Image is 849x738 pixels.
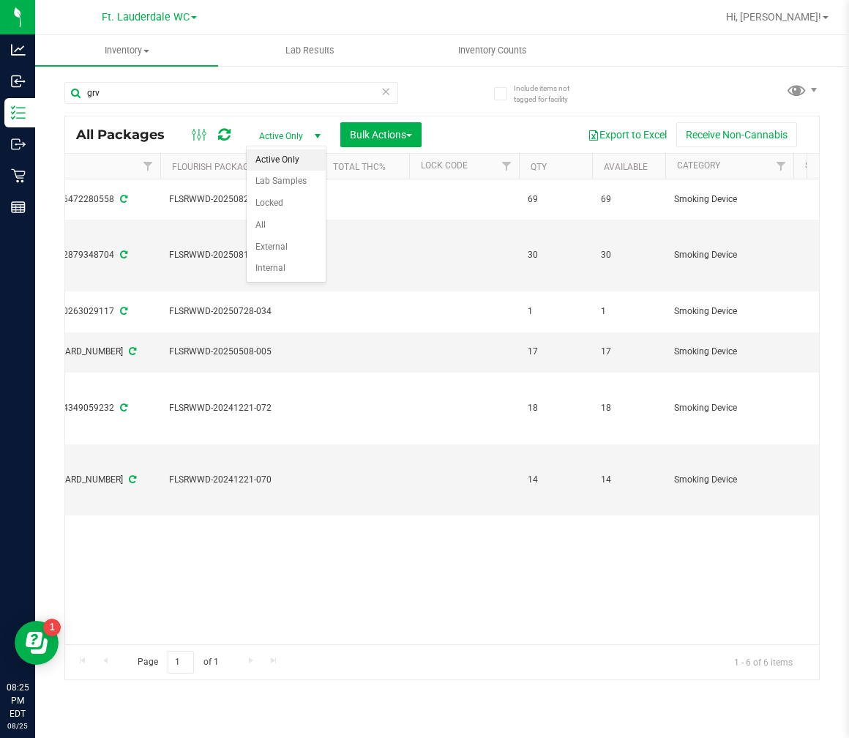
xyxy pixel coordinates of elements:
span: Sync from Compliance System [127,346,136,357]
inline-svg: Analytics [11,42,26,57]
span: FLSRWWD-20250819-001 [169,248,313,262]
li: Locked [247,193,326,215]
a: Inventory [35,35,218,66]
inline-svg: Inbound [11,74,26,89]
span: All Packages [76,127,179,143]
p: 08:25 PM EDT [7,681,29,720]
a: Filter [136,154,160,179]
a: Category [677,160,720,171]
span: 30 [601,248,657,262]
li: Internal [247,258,326,280]
span: FLSRWWD-20250728-034 [169,305,313,318]
span: Lab Results [266,44,354,57]
a: Strain [805,160,835,171]
span: Inventory [35,44,218,57]
span: 69 [528,193,583,206]
a: Lock Code [421,160,468,171]
span: Smoking Device [674,473,785,487]
span: 1 [528,305,583,318]
a: Qty [531,162,547,172]
span: Include items not tagged for facility [514,83,587,105]
inline-svg: Retail [11,168,26,183]
a: Filter [495,154,519,179]
button: Export to Excel [578,122,676,147]
span: Sync from Compliance System [127,474,136,485]
span: 18 [528,401,583,415]
span: Sync from Compliance System [118,250,127,260]
span: FLSRWWD-20250508-005 [169,345,313,359]
li: Lab Samples [247,171,326,193]
span: Smoking Device [674,401,785,415]
a: Flourish Package ID [172,162,264,172]
span: 1 [601,305,657,318]
inline-svg: Reports [11,200,26,215]
span: 1 - 6 of 6 items [722,651,804,673]
span: Bulk Actions [350,129,412,141]
span: 69 [601,193,657,206]
inline-svg: Outbound [11,137,26,152]
iframe: Resource center unread badge [43,619,61,636]
li: All [247,215,326,236]
span: Smoking Device [674,305,785,318]
span: 14 [601,473,657,487]
inline-svg: Inventory [11,105,26,120]
input: 1 [168,651,194,674]
a: Filter [769,154,793,179]
span: Page of 1 [125,651,231,674]
a: Lab Results [218,35,401,66]
span: Clear [381,82,391,101]
span: 30 [528,248,583,262]
a: Total THC% [333,162,386,172]
span: Sync from Compliance System [118,403,127,413]
span: Inventory Counts [438,44,547,57]
span: FLSRWWD-20241221-070 [169,473,313,487]
span: Smoking Device [674,248,785,262]
span: 14 [528,473,583,487]
li: Active Only [247,149,326,171]
a: Inventory Counts [401,35,584,66]
span: Ft. Lauderdale WC [102,11,190,23]
span: Sync from Compliance System [118,306,127,316]
span: 17 [601,345,657,359]
span: 17 [528,345,583,359]
button: Bulk Actions [340,122,422,147]
a: Available [604,162,648,172]
span: Hi, [PERSON_NAME]! [726,11,821,23]
li: External [247,236,326,258]
button: Receive Non-Cannabis [676,122,797,147]
iframe: Resource center [15,621,59,665]
input: Search Package ID, Item Name, SKU, Lot or Part Number... [64,82,398,104]
span: FLSRWWD-20241221-072 [169,401,313,415]
span: FLSRWWD-20250821-006 [169,193,313,206]
span: Smoking Device [674,193,785,206]
p: 08/25 [7,720,29,731]
span: Smoking Device [674,345,785,359]
span: 18 [601,401,657,415]
span: Sync from Compliance System [118,194,127,204]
